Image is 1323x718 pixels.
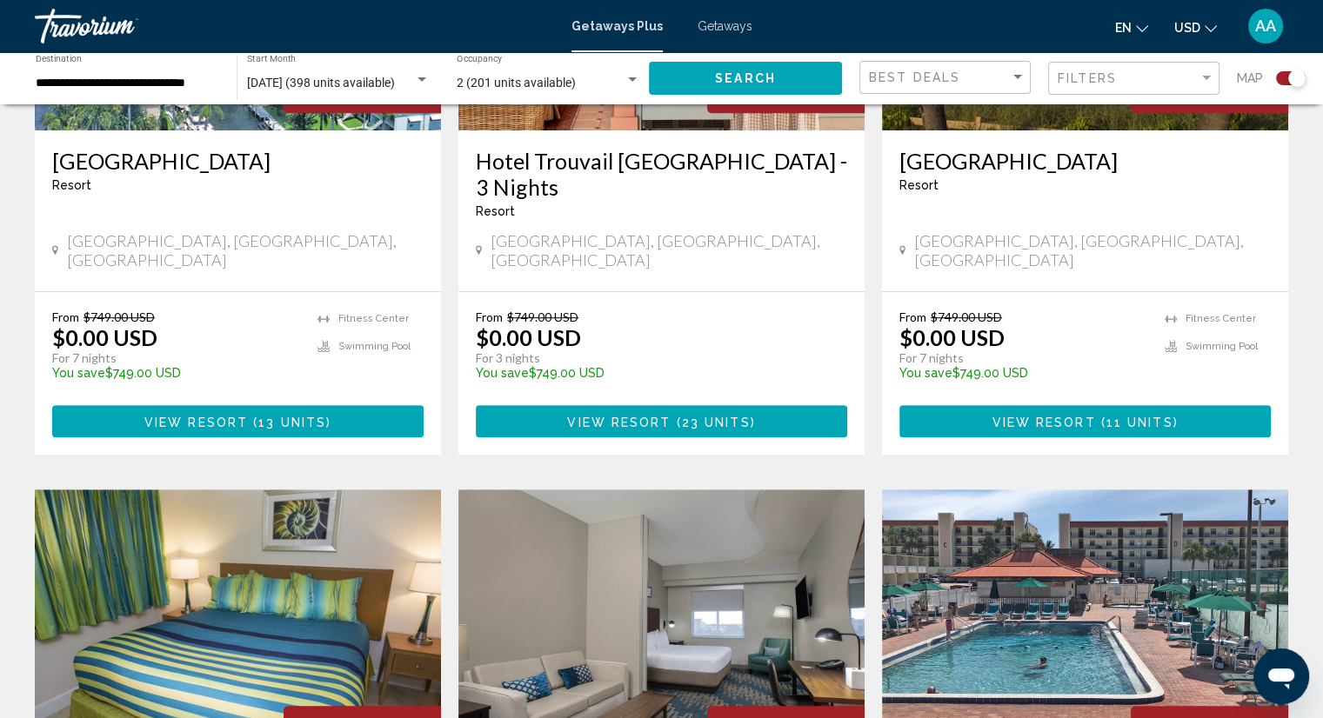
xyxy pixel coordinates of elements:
[1048,61,1219,96] button: Filter
[476,350,830,366] p: For 3 nights
[1237,66,1263,90] span: Map
[715,72,776,86] span: Search
[1255,17,1276,35] span: AA
[931,309,1002,324] span: $749.00 USD
[1186,313,1256,324] span: Fitness Center
[899,366,952,380] span: You save
[1115,21,1132,35] span: en
[247,76,395,90] span: [DATE] (398 units available)
[248,415,331,429] span: ( )
[914,231,1271,269] span: [GEOGRAPHIC_DATA], [GEOGRAPHIC_DATA], [GEOGRAPHIC_DATA]
[869,70,960,84] span: Best Deals
[992,415,1095,429] span: View Resort
[1186,341,1258,352] span: Swimming Pool
[476,148,847,200] a: Hotel Trouvail [GEOGRAPHIC_DATA] - 3 Nights
[671,415,755,429] span: ( )
[476,366,529,380] span: You save
[144,415,248,429] span: View Resort
[869,70,1026,85] mat-select: Sort by
[899,309,926,324] span: From
[52,405,424,437] button: View Resort(13 units)
[1174,15,1217,40] button: Change currency
[52,309,79,324] span: From
[52,366,300,380] p: $749.00 USD
[35,9,554,43] a: Travorium
[52,324,157,350] p: $0.00 USD
[899,178,939,192] span: Resort
[52,178,91,192] span: Resort
[682,415,751,429] span: 23 units
[1115,15,1148,40] button: Change language
[899,350,1147,366] p: For 7 nights
[899,405,1271,437] button: View Resort(11 units)
[52,350,300,366] p: For 7 nights
[338,341,411,352] span: Swimming Pool
[52,366,105,380] span: You save
[698,19,752,33] a: Getaways
[67,231,424,269] span: [GEOGRAPHIC_DATA], [GEOGRAPHIC_DATA], [GEOGRAPHIC_DATA]
[52,148,424,174] a: [GEOGRAPHIC_DATA]
[491,231,847,269] span: [GEOGRAPHIC_DATA], [GEOGRAPHIC_DATA], [GEOGRAPHIC_DATA]
[571,19,663,33] a: Getaways Plus
[1106,415,1173,429] span: 11 units
[649,62,842,94] button: Search
[84,309,155,324] span: $749.00 USD
[457,76,576,90] span: 2 (201 units available)
[476,366,830,380] p: $749.00 USD
[507,309,578,324] span: $749.00 USD
[567,415,671,429] span: View Resort
[258,415,326,429] span: 13 units
[1058,71,1117,85] span: Filters
[1174,21,1200,35] span: USD
[899,366,1147,380] p: $749.00 USD
[899,324,1005,350] p: $0.00 USD
[899,148,1271,174] a: [GEOGRAPHIC_DATA]
[476,324,581,350] p: $0.00 USD
[338,313,409,324] span: Fitness Center
[476,405,847,437] button: View Resort(23 units)
[1253,648,1309,704] iframe: Кнопка запуска окна обмена сообщениями
[1243,8,1288,44] button: User Menu
[476,204,515,218] span: Resort
[1095,415,1178,429] span: ( )
[476,309,503,324] span: From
